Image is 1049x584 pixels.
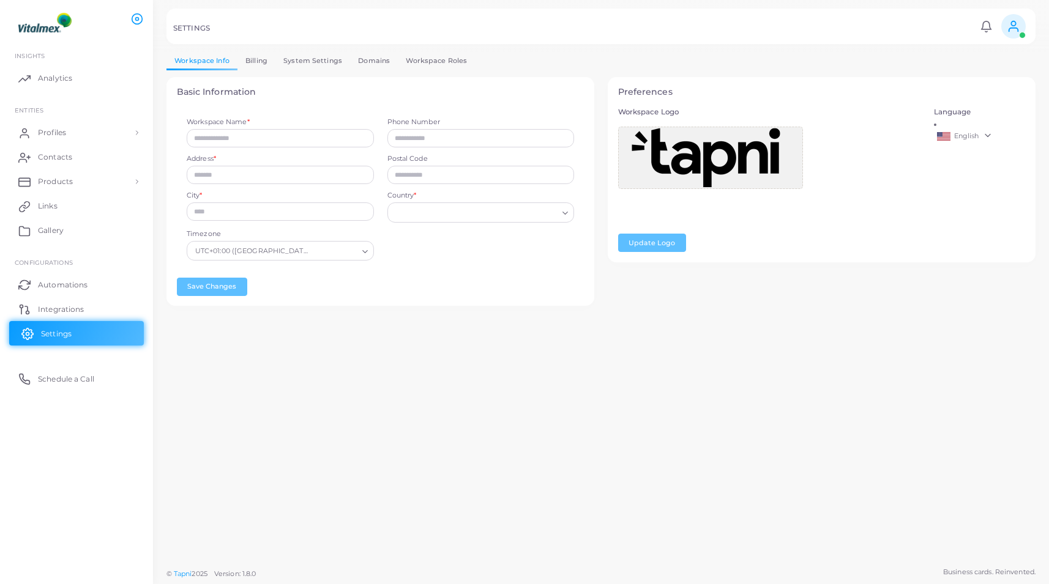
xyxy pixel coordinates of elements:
[9,169,144,194] a: Products
[943,567,1036,577] span: Business cards. Reinvented.
[41,328,72,339] span: Settings
[38,176,73,187] span: Products
[618,87,1026,97] h4: Preferences
[177,87,584,97] h4: Basic Information
[38,279,88,290] span: Automations
[9,145,144,169] a: Contacts
[38,304,84,315] span: Integrations
[954,131,979,140] span: English
[187,191,203,201] label: City
[187,154,216,164] label: Address
[38,201,58,212] span: Links
[187,117,250,127] label: Workspace Name
[38,225,64,236] span: Gallery
[166,52,237,70] a: Workspace Info
[9,297,144,321] a: Integrations
[398,52,475,70] a: Workspace Roles
[387,117,575,127] label: Phone Number
[192,569,207,579] span: 2025
[174,569,192,578] a: Tapni
[38,152,72,163] span: Contacts
[11,12,79,34] img: logo
[15,106,43,114] span: ENTITIES
[934,129,1026,144] a: English
[9,120,144,145] a: Profiles
[195,245,312,257] span: UTC+01:00 ([GEOGRAPHIC_DATA], [GEOGRAPHIC_DATA], [GEOGRAPHIC_DATA], [GEOGRAPHIC_DATA], War...
[214,569,256,578] span: Version: 1.8.0
[38,73,72,84] span: Analytics
[275,52,350,70] a: System Settings
[166,569,256,579] span: ©
[9,272,144,297] a: Automations
[9,194,144,218] a: Links
[9,321,144,346] a: Settings
[393,206,558,220] input: Search for option
[237,52,275,70] a: Billing
[38,127,66,138] span: Profiles
[315,244,357,257] input: Search for option
[350,52,398,70] a: Domains
[387,202,575,222] div: Search for option
[387,154,575,164] label: Postal Code
[173,24,210,32] h5: SETTINGS
[9,66,144,91] a: Analytics
[9,218,144,243] a: Gallery
[187,229,221,239] label: Timezone
[15,52,45,59] span: INSIGHTS
[187,241,374,261] div: Search for option
[15,259,73,266] span: Configurations
[177,278,247,296] button: Save Changes
[937,132,950,141] img: en
[387,191,417,201] label: Country
[9,366,144,391] a: Schedule a Call
[934,108,1026,116] h5: Language
[618,108,920,116] h5: Workspace Logo
[618,234,686,252] button: Update Logo
[38,374,94,385] span: Schedule a Call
